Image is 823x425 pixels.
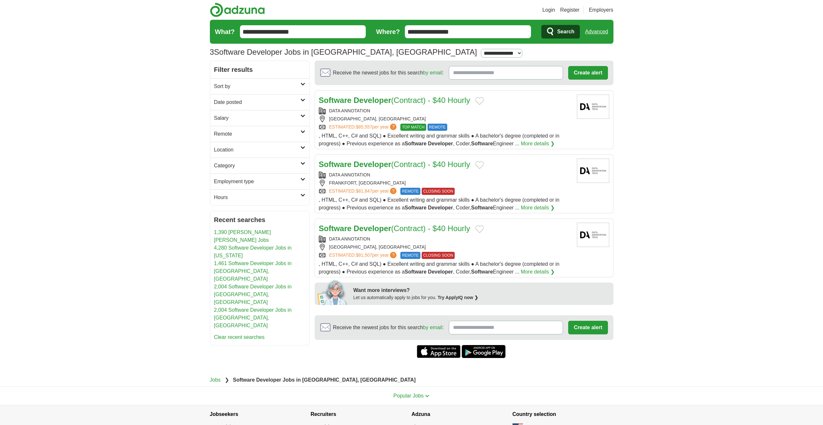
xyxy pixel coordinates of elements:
a: Location [210,142,309,158]
span: ❯ [225,377,229,383]
strong: Software [471,205,493,210]
h2: Salary [214,114,300,122]
h2: Sort by [214,83,300,90]
a: 4,280 Software Developer Jobs in [US_STATE] [214,245,292,258]
div: DATA ANNOTATION [319,236,572,242]
strong: Software [319,224,352,233]
h2: Hours [214,194,300,201]
span: , HTML, C++, C# and SQL) ● Excellent writing and grammar skills ● A bachelor's degree (completed ... [319,133,559,146]
a: Clear recent searches [214,334,265,340]
strong: Developer [354,224,391,233]
a: 1,390 [PERSON_NAME] [PERSON_NAME] Jobs [214,229,271,243]
a: More details ❯ [521,140,555,148]
a: Advanced [585,25,608,38]
div: Want more interviews? [353,286,610,294]
a: Hours [210,189,309,205]
a: 1,461 Software Developer Jobs in [GEOGRAPHIC_DATA], [GEOGRAPHIC_DATA] [214,261,292,282]
a: ESTIMATED:$81,847per year? [329,188,398,195]
span: $85,557 [356,124,372,129]
a: Jobs [210,377,221,383]
h2: Employment type [214,178,300,185]
a: Login [542,6,555,14]
img: toggle icon [425,395,429,397]
img: Company logo [577,95,609,119]
span: $81,847 [356,188,372,194]
a: Remote [210,126,309,142]
span: ? [390,252,396,258]
button: Add to favorite jobs [475,225,484,233]
label: Where? [376,27,400,37]
span: , HTML, C++, C# and SQL) ● Excellent writing and grammar skills ● A bachelor's degree (completed ... [319,197,559,210]
span: REMOTE [400,252,420,259]
strong: Developer [428,269,453,274]
span: TOP MATCH [400,124,426,131]
div: DATA ANNOTATION [319,172,572,178]
a: by email [423,325,442,330]
a: Software Developer(Contract) - $40 Hourly [319,224,470,233]
div: [GEOGRAPHIC_DATA], [GEOGRAPHIC_DATA] [319,116,572,122]
a: Employers [589,6,613,14]
a: Software Developer(Contract) - $40 Hourly [319,160,470,169]
h2: Location [214,146,300,154]
strong: Software [405,269,427,274]
a: by email [423,70,442,75]
strong: Software [471,141,493,146]
h2: Recent searches [214,215,305,225]
a: Date posted [210,94,309,110]
strong: Developer [428,141,453,146]
a: Register [560,6,579,14]
a: Sort by [210,78,309,94]
strong: Software [319,96,352,105]
a: ESTIMATED:$81,507per year? [329,252,398,259]
img: apply-iq-scientist.png [317,279,349,305]
strong: Developer [354,160,391,169]
strong: Software [405,141,427,146]
strong: Software [471,269,493,274]
a: Get the Android app [462,345,505,358]
h1: Software Developer Jobs in [GEOGRAPHIC_DATA], [GEOGRAPHIC_DATA] [210,48,477,56]
span: Receive the newest jobs for this search : [333,324,444,331]
a: 2,004 Software Developer Jobs in [GEOGRAPHIC_DATA], [GEOGRAPHIC_DATA] [214,307,292,328]
img: Company logo [577,159,609,183]
div: Let us automatically apply to jobs for you. [353,294,610,301]
a: Salary [210,110,309,126]
a: ESTIMATED:$85,557per year? [329,124,398,131]
strong: Software [319,160,352,169]
h2: Remote [214,130,300,138]
span: REMOTE [400,188,420,195]
h4: Country selection [513,405,613,423]
button: Search [541,25,580,39]
button: Create alert [568,321,608,334]
img: Company logo [577,223,609,247]
strong: Developer [428,205,453,210]
strong: Developer [354,96,391,105]
button: Add to favorite jobs [475,97,484,105]
label: What? [215,27,235,37]
button: Create alert [568,66,608,80]
a: Get the iPhone app [417,345,460,358]
span: Receive the newest jobs for this search : [333,69,444,77]
a: More details ❯ [521,204,555,212]
span: , HTML, C++, C# and SQL) ● Excellent writing and grammar skills ● A bachelor's degree (completed ... [319,261,559,274]
div: [GEOGRAPHIC_DATA], [GEOGRAPHIC_DATA] [319,244,572,251]
h2: Filter results [210,61,309,78]
span: $81,507 [356,252,372,258]
a: More details ❯ [521,268,555,276]
img: Adzuna logo [210,3,265,17]
h2: Date posted [214,98,300,106]
div: FRANKFORT, [GEOGRAPHIC_DATA] [319,180,572,186]
span: 3 [210,46,214,58]
a: Software Developer(Contract) - $40 Hourly [319,96,470,105]
span: ? [390,124,396,130]
h2: Category [214,162,300,170]
span: Popular Jobs [394,393,424,398]
span: CLOSING SOON [422,188,455,195]
span: Search [557,25,574,38]
a: Try ApplyIQ now ❯ [438,295,478,300]
a: Category [210,158,309,173]
span: REMOTE [428,124,447,131]
a: 2,004 Software Developer Jobs in [GEOGRAPHIC_DATA], [GEOGRAPHIC_DATA] [214,284,292,305]
span: ? [390,188,396,194]
span: CLOSING SOON [422,252,455,259]
a: Employment type [210,173,309,189]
